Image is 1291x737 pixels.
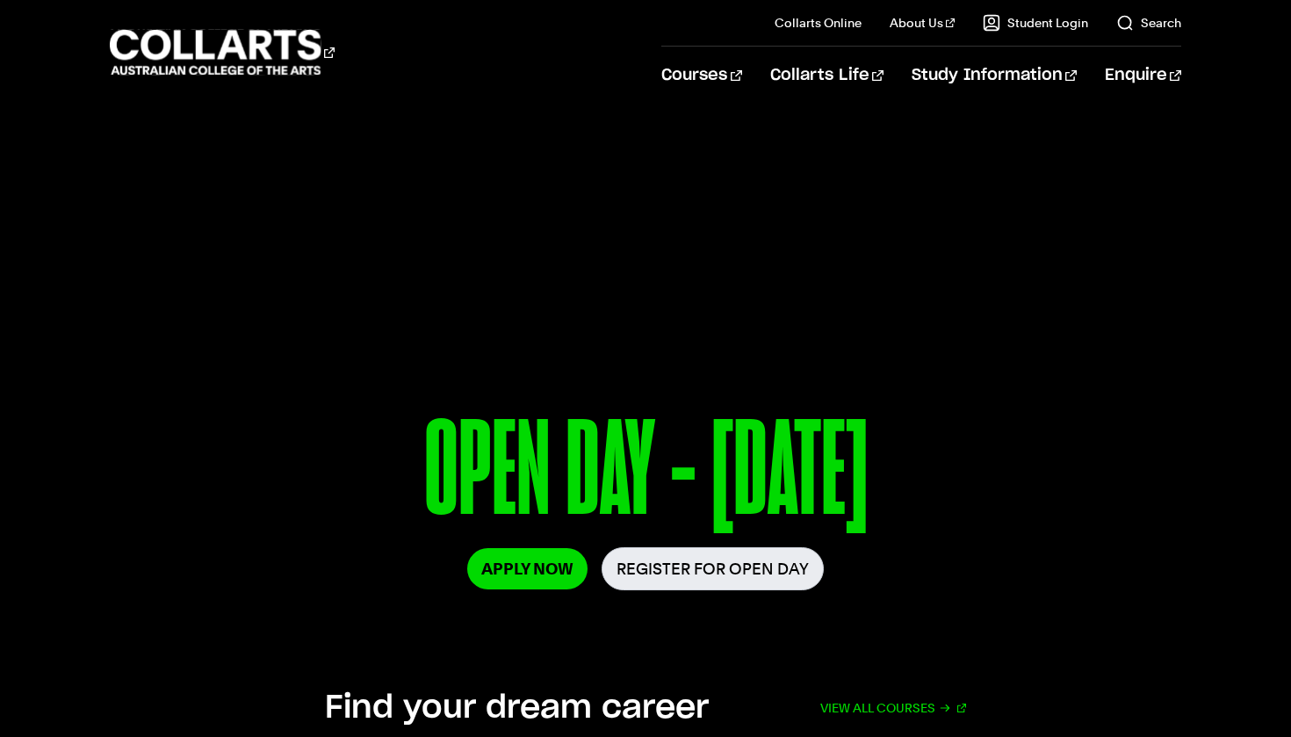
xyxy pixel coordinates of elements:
a: Study Information [912,47,1077,105]
a: Courses [661,47,741,105]
a: Collarts Life [770,47,884,105]
div: Go to homepage [110,27,335,77]
a: Enquire [1105,47,1181,105]
a: Register for Open Day [602,547,824,590]
a: Apply Now [467,548,588,589]
a: About Us [890,14,955,32]
h2: Find your dream career [325,689,709,727]
a: Collarts Online [775,14,862,32]
p: OPEN DAY - [DATE] [123,402,1168,547]
a: Student Login [983,14,1088,32]
a: Search [1116,14,1181,32]
a: View all courses [820,689,966,727]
